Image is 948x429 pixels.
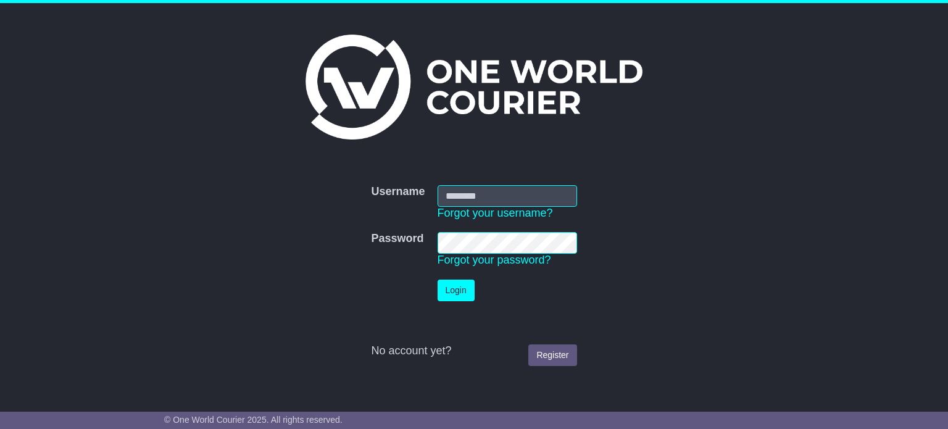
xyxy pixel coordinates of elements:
[371,232,423,246] label: Password
[371,185,425,199] label: Username
[164,415,343,425] span: © One World Courier 2025. All rights reserved.
[438,280,475,301] button: Login
[306,35,642,140] img: One World
[371,344,576,358] div: No account yet?
[438,254,551,266] a: Forgot your password?
[438,207,553,219] a: Forgot your username?
[528,344,576,366] a: Register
